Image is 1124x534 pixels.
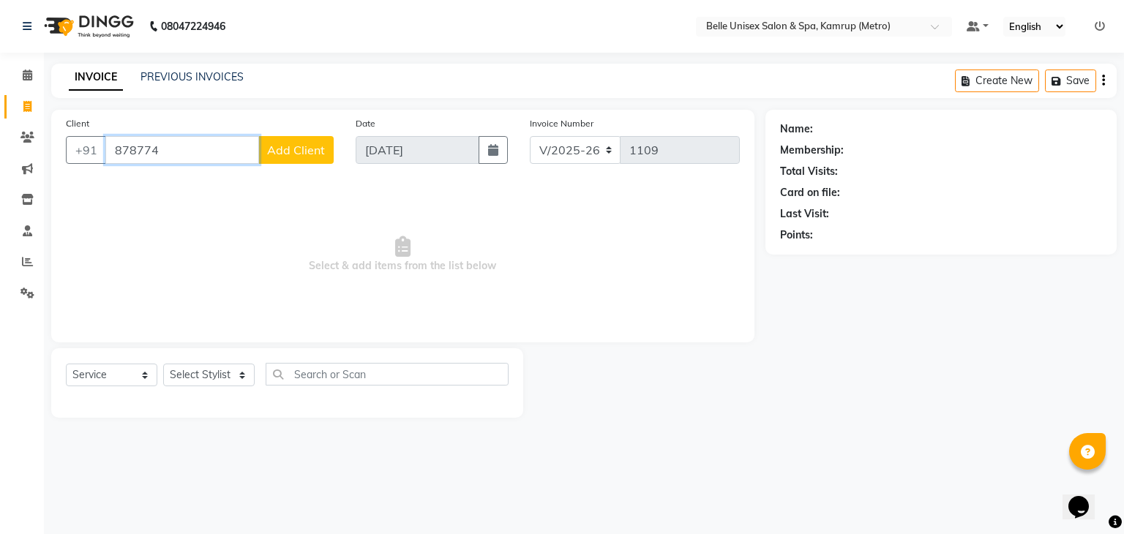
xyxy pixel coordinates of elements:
button: Add Client [258,136,334,164]
button: Create New [955,69,1039,92]
label: Client [66,117,89,130]
span: Select & add items from the list below [66,181,740,328]
label: Date [356,117,375,130]
div: Card on file: [780,185,840,200]
input: Search or Scan [266,363,509,386]
span: Add Client [267,143,325,157]
input: Search by Name/Mobile/Email/Code [105,136,259,164]
div: Total Visits: [780,164,838,179]
div: Name: [780,121,813,137]
b: 08047224946 [161,6,225,47]
a: PREVIOUS INVOICES [140,70,244,83]
div: Points: [780,227,813,243]
img: logo [37,6,138,47]
a: INVOICE [69,64,123,91]
button: Save [1045,69,1096,92]
label: Invoice Number [530,117,593,130]
div: Last Visit: [780,206,829,222]
div: Membership: [780,143,844,158]
button: +91 [66,136,107,164]
iframe: chat widget [1063,475,1109,519]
